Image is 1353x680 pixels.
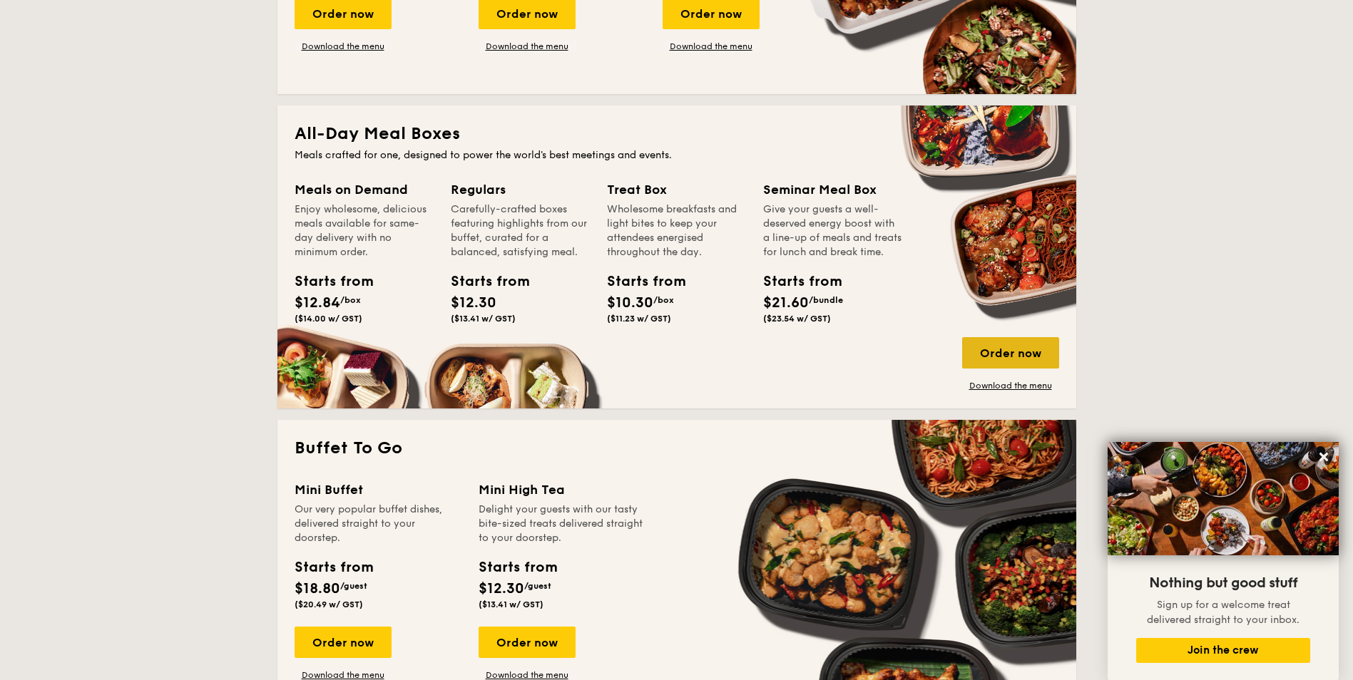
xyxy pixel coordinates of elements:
button: Close [1312,445,1335,468]
span: /box [653,295,674,305]
img: DSC07876-Edit02-Large.jpeg [1108,442,1339,555]
div: Our very popular buffet dishes, delivered straight to your doorstep. [295,503,461,545]
a: Download the menu [479,41,576,52]
div: Starts from [607,271,671,292]
div: Mini Buffet [295,480,461,500]
div: Meals on Demand [295,180,434,200]
span: ($20.49 w/ GST) [295,599,363,609]
span: $12.30 [451,294,496,311]
div: Starts from [479,557,556,578]
span: ($11.23 w/ GST) [607,314,671,324]
span: Sign up for a welcome treat delivered straight to your inbox. [1147,599,1300,626]
span: $12.84 [295,294,340,311]
h2: Buffet To Go [295,437,1059,460]
h2: All-Day Meal Boxes [295,123,1059,145]
a: Download the menu [295,41,392,52]
div: Seminar Meal Box [763,180,902,200]
button: Join the crew [1136,638,1310,663]
span: /bundle [809,295,843,305]
div: Order now [962,337,1059,369]
div: Starts from [295,271,359,292]
span: ($14.00 w/ GST) [295,314,362,324]
div: Mini High Tea [479,480,645,500]
div: Give your guests a well-deserved energy boost with a line-up of meals and treats for lunch and br... [763,202,902,259]
span: ($13.41 w/ GST) [451,314,516,324]
div: Delight your guests with our tasty bite-sized treats delivered straight to your doorstep. [479,503,645,545]
div: Order now [479,627,576,658]
div: Wholesome breakfasts and light bites to keep your attendees energised throughout the day. [607,202,746,259]
div: Starts from [763,271,827,292]
span: ($13.41 w/ GST) [479,599,543,609]
span: Nothing but good stuff [1149,575,1297,592]
div: Starts from [295,557,372,578]
span: $10.30 [607,294,653,311]
div: Regulars [451,180,590,200]
div: Meals crafted for one, designed to power the world's best meetings and events. [295,148,1059,163]
a: Download the menu [663,41,760,52]
div: Order now [295,627,392,658]
span: /guest [524,581,551,591]
span: ($23.54 w/ GST) [763,314,831,324]
span: /guest [340,581,367,591]
span: /box [340,295,361,305]
div: Carefully-crafted boxes featuring highlights from our buffet, curated for a balanced, satisfying ... [451,202,590,259]
div: Treat Box [607,180,746,200]
div: Enjoy wholesome, delicious meals available for same-day delivery with no minimum order. [295,202,434,259]
a: Download the menu [962,380,1059,391]
span: $12.30 [479,580,524,597]
span: $21.60 [763,294,809,311]
span: $18.80 [295,580,340,597]
div: Starts from [451,271,515,292]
